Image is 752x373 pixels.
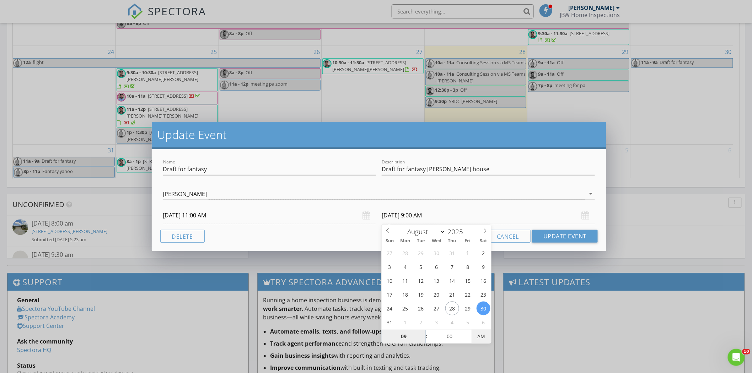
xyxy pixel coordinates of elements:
[477,302,490,315] span: August 30, 2025
[461,260,475,274] span: August 8, 2025
[398,260,412,274] span: August 4, 2025
[477,274,490,288] span: August 16, 2025
[444,239,460,244] span: Thu
[430,288,444,302] span: August 20, 2025
[742,349,751,355] span: 10
[445,246,459,260] span: July 31, 2025
[461,288,475,302] span: August 22, 2025
[383,260,397,274] span: August 3, 2025
[445,302,459,315] span: August 28, 2025
[398,302,412,315] span: August 25, 2025
[383,288,397,302] span: August 17, 2025
[414,288,428,302] span: August 19, 2025
[414,302,428,315] span: August 26, 2025
[477,288,490,302] span: August 23, 2025
[163,191,207,197] div: [PERSON_NAME]
[398,315,412,329] span: September 1, 2025
[397,239,413,244] span: Mon
[532,230,598,243] button: Update Event
[163,207,376,224] input: Select date
[430,302,444,315] span: August 27, 2025
[398,274,412,288] span: August 11, 2025
[414,274,428,288] span: August 12, 2025
[160,230,205,243] button: Delete
[414,260,428,274] span: August 5, 2025
[383,302,397,315] span: August 24, 2025
[430,246,444,260] span: July 30, 2025
[430,315,444,329] span: September 3, 2025
[460,239,476,244] span: Fri
[445,260,459,274] span: August 7, 2025
[383,315,397,329] span: August 31, 2025
[413,239,429,244] span: Tue
[429,239,444,244] span: Wed
[157,128,601,142] h2: Update Event
[398,246,412,260] span: July 28, 2025
[398,288,412,302] span: August 18, 2025
[414,315,428,329] span: September 2, 2025
[430,274,444,288] span: August 13, 2025
[477,260,490,274] span: August 9, 2025
[382,239,397,244] span: Sun
[446,227,469,237] input: Year
[445,274,459,288] span: August 14, 2025
[461,246,475,260] span: August 1, 2025
[472,330,491,344] span: Click to toggle
[382,207,595,224] input: Select date
[383,246,397,260] span: July 27, 2025
[477,246,490,260] span: August 2, 2025
[461,315,475,329] span: September 5, 2025
[461,302,475,315] span: August 29, 2025
[461,274,475,288] span: August 15, 2025
[728,349,745,366] iframe: Intercom live chat
[445,288,459,302] span: August 21, 2025
[586,189,595,198] i: arrow_drop_down
[485,230,531,243] button: Cancel
[476,239,491,244] span: Sat
[414,246,428,260] span: July 29, 2025
[477,315,490,329] span: September 6, 2025
[426,330,428,344] span: :
[430,260,444,274] span: August 6, 2025
[383,274,397,288] span: August 10, 2025
[445,315,459,329] span: September 4, 2025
